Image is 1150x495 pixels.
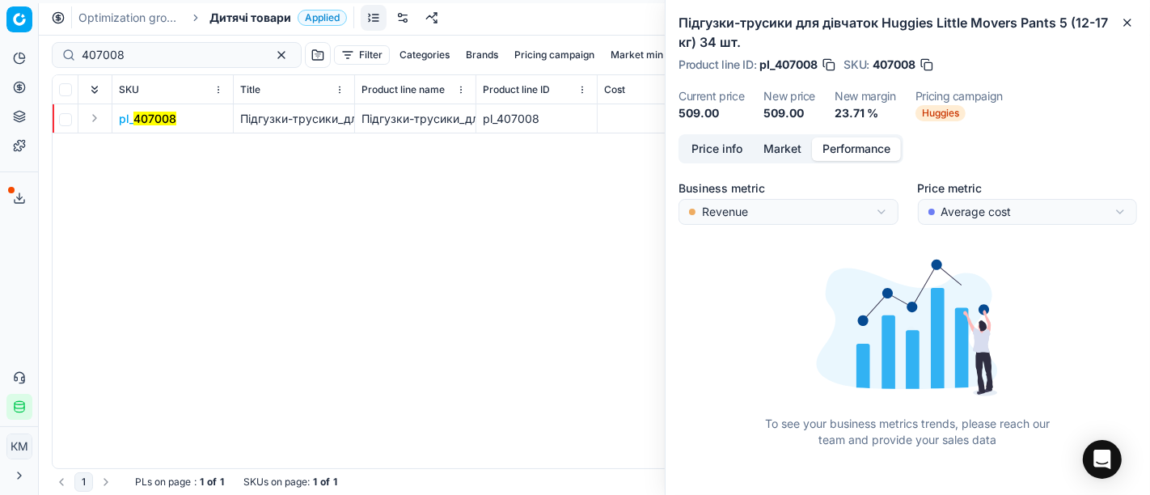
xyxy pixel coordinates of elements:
strong: of [320,476,330,489]
dd: 509.00 [763,105,815,121]
button: Expand all [85,80,104,99]
span: SKU : [843,59,869,70]
button: Categories [393,45,456,65]
div: 388.32 [604,111,712,127]
strong: of [207,476,217,489]
div: pl_407008 [483,111,590,127]
button: Go to previous page [52,472,71,492]
button: Performance [812,137,901,161]
span: Applied [298,10,347,26]
button: Market [753,137,812,161]
strong: 1 [333,476,337,489]
button: Brands [459,45,505,65]
button: Market min price competitor name [604,45,776,65]
span: Дитячі товариApplied [209,10,347,26]
h2: Підгузки-трусики для дівчаток Huggies Little Movers Pants 5 (12-17 кг) 34 шт. [679,13,1137,52]
span: Product line ID : [679,59,756,70]
button: Pricing campaign [508,45,601,65]
span: Title [240,83,260,96]
label: Price metric [918,183,1138,194]
strong: 1 [313,476,317,489]
img: No data [803,238,1013,406]
a: Optimization groups [78,10,182,26]
button: Go to next page [96,472,116,492]
div: Підгузки-трусики_для_дівчаток_Huggies_Little_Movers_Pants_5_(12-17_кг)_34_шт. [361,111,469,127]
span: 407008 [873,57,915,73]
div: To see your business metrics trends, please reach our team and provide your sales data [753,416,1063,448]
span: Product line name [361,83,445,96]
dt: Current price [679,91,744,102]
span: SKUs on page : [243,476,310,489]
button: pl_407008 [119,111,176,127]
button: Filter [334,45,390,65]
span: pl_ [119,111,176,127]
strong: 1 [220,476,224,489]
span: Product line ID [483,83,550,96]
span: Підгузки-трусики_для_дівчаток_Huggies_Little_Movers_Pants_5_(12-17_кг)_34_шт. [240,112,683,125]
label: Business metric [679,183,898,194]
strong: 1 [200,476,204,489]
span: pl_407008 [759,57,818,73]
button: 1 [74,472,93,492]
span: SKU [119,83,139,96]
span: Cost [604,83,625,96]
div: Open Intercom Messenger [1083,440,1122,479]
span: PLs on page [135,476,191,489]
div: : [135,476,224,489]
span: Дитячі товари [209,10,291,26]
nav: breadcrumb [78,10,347,26]
span: КM [7,434,32,459]
dt: New margin [835,91,896,102]
button: Price info [681,137,753,161]
dt: New price [763,91,815,102]
button: КM [6,434,32,459]
span: Huggies [915,105,966,121]
nav: pagination [52,472,116,492]
dd: 23.71 % [835,105,896,121]
mark: 407008 [133,112,176,125]
input: Search by SKU or title [82,47,259,63]
button: Expand [85,108,104,128]
dd: 509.00 [679,105,744,121]
dt: Pricing campaign [915,91,1003,102]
